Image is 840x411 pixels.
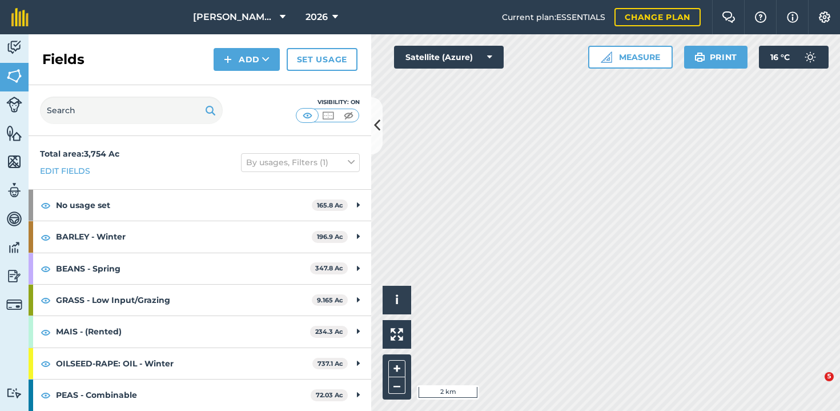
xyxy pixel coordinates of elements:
div: MAIS - (Rented)234.3 Ac [29,316,371,347]
img: svg+xml;base64,PHN2ZyB4bWxucz0iaHR0cDovL3d3dy53My5vcmcvMjAwMC9zdmciIHdpZHRoPSI1MCIgaGVpZ2h0PSI0MC... [341,110,356,121]
strong: 9.165 Ac [317,296,343,304]
strong: 72.03 Ac [316,391,343,399]
img: svg+xml;base64,PHN2ZyB4bWxucz0iaHR0cDovL3d3dy53My5vcmcvMjAwMC9zdmciIHdpZHRoPSI1NiIgaGVpZ2h0PSI2MC... [6,153,22,170]
strong: 347.8 Ac [315,264,343,272]
strong: BEANS - Spring [56,253,310,284]
span: 16 ° C [770,46,790,69]
span: 5 [825,372,834,381]
span: i [395,293,399,307]
img: svg+xml;base64,PD94bWwgdmVyc2lvbj0iMS4wIiBlbmNvZGluZz0idXRmLTgiPz4KPCEtLSBHZW5lcmF0b3I6IEFkb2JlIE... [799,46,822,69]
img: svg+xml;base64,PD94bWwgdmVyc2lvbj0iMS4wIiBlbmNvZGluZz0idXRmLTgiPz4KPCEtLSBHZW5lcmF0b3I6IEFkb2JlIE... [6,39,22,56]
strong: Total area : 3,754 Ac [40,149,119,159]
img: Ruler icon [601,51,612,63]
div: No usage set165.8 Ac [29,190,371,221]
strong: 234.3 Ac [315,328,343,336]
strong: No usage set [56,190,312,221]
strong: MAIS - (Rented) [56,316,310,347]
button: 16 °C [759,46,829,69]
button: – [388,377,405,394]
img: svg+xml;base64,PD94bWwgdmVyc2lvbj0iMS4wIiBlbmNvZGluZz0idXRmLTgiPz4KPCEtLSBHZW5lcmF0b3I6IEFkb2JlIE... [6,97,22,113]
strong: BARLEY - Winter [56,221,312,252]
div: BARLEY - Winter196.9 Ac [29,221,371,252]
h2: Fields [42,50,85,69]
img: svg+xml;base64,PD94bWwgdmVyc2lvbj0iMS4wIiBlbmNvZGluZz0idXRmLTgiPz4KPCEtLSBHZW5lcmF0b3I6IEFkb2JlIE... [6,239,22,256]
img: svg+xml;base64,PHN2ZyB4bWxucz0iaHR0cDovL3d3dy53My5vcmcvMjAwMC9zdmciIHdpZHRoPSIxOCIgaGVpZ2h0PSIyNC... [41,293,51,307]
a: Change plan [614,8,701,26]
button: Measure [588,46,673,69]
img: fieldmargin Logo [11,8,29,26]
img: svg+xml;base64,PHN2ZyB4bWxucz0iaHR0cDovL3d3dy53My5vcmcvMjAwMC9zdmciIHdpZHRoPSIxOSIgaGVpZ2h0PSIyNC... [205,103,216,117]
img: svg+xml;base64,PHN2ZyB4bWxucz0iaHR0cDovL3d3dy53My5vcmcvMjAwMC9zdmciIHdpZHRoPSIxOCIgaGVpZ2h0PSIyNC... [41,357,51,370]
img: svg+xml;base64,PD94bWwgdmVyc2lvbj0iMS4wIiBlbmNvZGluZz0idXRmLTgiPz4KPCEtLSBHZW5lcmF0b3I6IEFkb2JlIE... [6,268,22,285]
iframe: Intercom live chat [801,372,829,400]
img: svg+xml;base64,PHN2ZyB4bWxucz0iaHR0cDovL3d3dy53My5vcmcvMjAwMC9zdmciIHdpZHRoPSI1NiIgaGVpZ2h0PSI2MC... [6,67,22,85]
span: 2026 [306,10,328,24]
input: Search [40,97,223,124]
button: i [383,286,411,314]
img: svg+xml;base64,PHN2ZyB4bWxucz0iaHR0cDovL3d3dy53My5vcmcvMjAwMC9zdmciIHdpZHRoPSI1MCIgaGVpZ2h0PSI0MC... [321,110,335,121]
img: svg+xml;base64,PHN2ZyB4bWxucz0iaHR0cDovL3d3dy53My5vcmcvMjAwMC9zdmciIHdpZHRoPSIxOCIgaGVpZ2h0PSIyNC... [41,325,51,339]
strong: OILSEED-RAPE: OIL - Winter [56,348,312,379]
img: svg+xml;base64,PHN2ZyB4bWxucz0iaHR0cDovL3d3dy53My5vcmcvMjAwMC9zdmciIHdpZHRoPSI1NiIgaGVpZ2h0PSI2MC... [6,125,22,142]
img: svg+xml;base64,PHN2ZyB4bWxucz0iaHR0cDovL3d3dy53My5vcmcvMjAwMC9zdmciIHdpZHRoPSIxOSIgaGVpZ2h0PSIyNC... [694,50,705,64]
button: By usages, Filters (1) [241,153,360,171]
img: svg+xml;base64,PHN2ZyB4bWxucz0iaHR0cDovL3d3dy53My5vcmcvMjAwMC9zdmciIHdpZHRoPSIxNyIgaGVpZ2h0PSIxNy... [787,10,798,24]
div: BEANS - Spring347.8 Ac [29,253,371,284]
img: svg+xml;base64,PD94bWwgdmVyc2lvbj0iMS4wIiBlbmNvZGluZz0idXRmLTgiPz4KPCEtLSBHZW5lcmF0b3I6IEFkb2JlIE... [6,388,22,398]
strong: 196.9 Ac [317,233,343,241]
div: GRASS - Low Input/Grazing9.165 Ac [29,285,371,316]
span: Current plan : ESSENTIALS [502,11,605,23]
strong: 165.8 Ac [317,201,343,209]
a: Set usage [287,48,357,71]
div: OILSEED-RAPE: OIL - Winter737.1 Ac [29,348,371,379]
button: Print [684,46,748,69]
img: svg+xml;base64,PHN2ZyB4bWxucz0iaHR0cDovL3d3dy53My5vcmcvMjAwMC9zdmciIHdpZHRoPSIxOCIgaGVpZ2h0PSIyNC... [41,198,51,212]
img: svg+xml;base64,PHN2ZyB4bWxucz0iaHR0cDovL3d3dy53My5vcmcvMjAwMC9zdmciIHdpZHRoPSIxOCIgaGVpZ2h0PSIyNC... [41,262,51,276]
img: Four arrows, one pointing top left, one top right, one bottom right and the last bottom left [391,328,403,341]
img: A cog icon [818,11,831,23]
img: svg+xml;base64,PHN2ZyB4bWxucz0iaHR0cDovL3d3dy53My5vcmcvMjAwMC9zdmciIHdpZHRoPSIxOCIgaGVpZ2h0PSIyNC... [41,388,51,402]
div: PEAS - Combinable72.03 Ac [29,380,371,410]
strong: GRASS - Low Input/Grazing [56,285,312,316]
strong: PEAS - Combinable [56,380,311,410]
img: svg+xml;base64,PD94bWwgdmVyc2lvbj0iMS4wIiBlbmNvZGluZz0idXRmLTgiPz4KPCEtLSBHZW5lcmF0b3I6IEFkb2JlIE... [6,297,22,313]
img: A question mark icon [754,11,767,23]
button: Add [214,48,280,71]
img: svg+xml;base64,PD94bWwgdmVyc2lvbj0iMS4wIiBlbmNvZGluZz0idXRmLTgiPz4KPCEtLSBHZW5lcmF0b3I6IEFkb2JlIE... [6,210,22,228]
img: svg+xml;base64,PHN2ZyB4bWxucz0iaHR0cDovL3d3dy53My5vcmcvMjAwMC9zdmciIHdpZHRoPSIxOCIgaGVpZ2h0PSIyNC... [41,230,51,244]
button: + [388,360,405,377]
strong: 737.1 Ac [317,360,343,368]
button: Satellite (Azure) [394,46,504,69]
a: Edit fields [40,165,90,177]
img: svg+xml;base64,PHN2ZyB4bWxucz0iaHR0cDovL3d3dy53My5vcmcvMjAwMC9zdmciIHdpZHRoPSI1MCIgaGVpZ2h0PSI0MC... [300,110,315,121]
img: svg+xml;base64,PHN2ZyB4bWxucz0iaHR0cDovL3d3dy53My5vcmcvMjAwMC9zdmciIHdpZHRoPSIxNCIgaGVpZ2h0PSIyNC... [224,53,232,66]
img: svg+xml;base64,PD94bWwgdmVyc2lvbj0iMS4wIiBlbmNvZGluZz0idXRmLTgiPz4KPCEtLSBHZW5lcmF0b3I6IEFkb2JlIE... [6,182,22,199]
img: Two speech bubbles overlapping with the left bubble in the forefront [722,11,735,23]
div: Visibility: On [296,98,360,107]
span: [PERSON_NAME] Farm Partnership [193,10,275,24]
